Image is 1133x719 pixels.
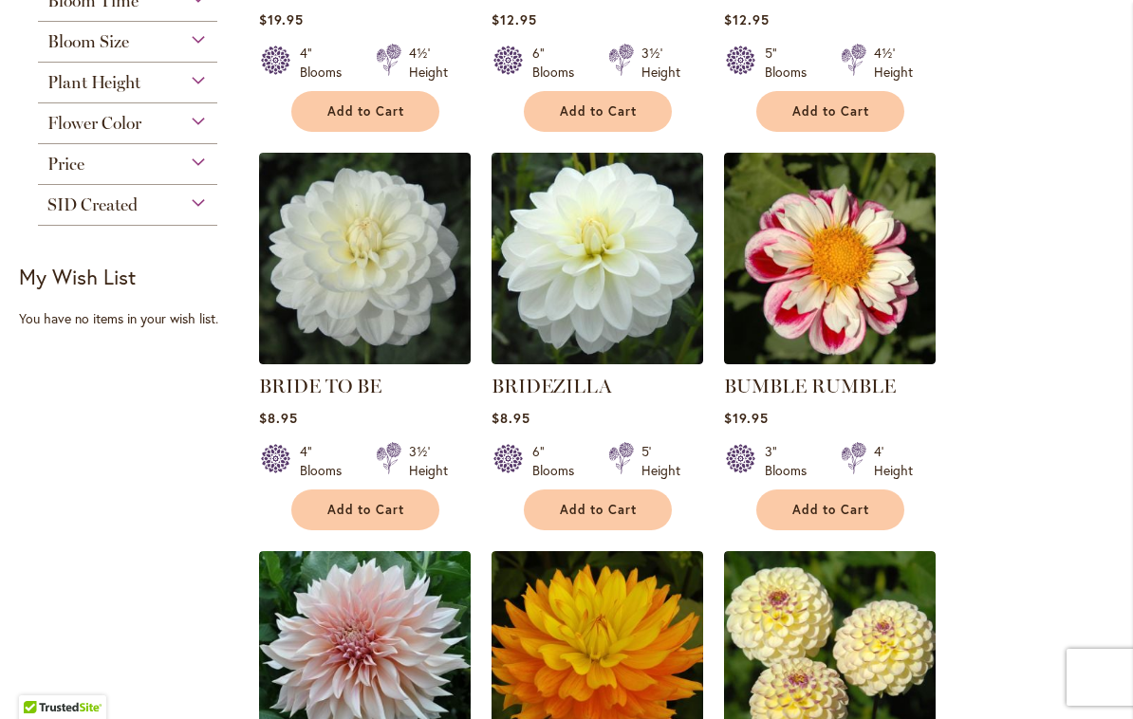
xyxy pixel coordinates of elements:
button: Add to Cart [291,489,439,530]
button: Add to Cart [756,91,904,132]
button: Add to Cart [524,489,672,530]
strong: My Wish List [19,263,136,290]
img: BRIDE TO BE [259,153,471,364]
div: 4½' Height [409,44,448,82]
span: Plant Height [47,72,140,93]
span: Add to Cart [327,502,405,518]
a: BUMBLE RUMBLE [724,375,896,397]
div: 3" Blooms [765,442,818,480]
span: Bloom Size [47,31,129,52]
button: Add to Cart [756,489,904,530]
span: Add to Cart [560,502,638,518]
div: 5" Blooms [765,44,818,82]
span: Add to Cart [792,502,870,518]
span: $8.95 [259,409,298,427]
a: BRIDE TO BE [259,350,471,368]
span: $19.95 [259,10,304,28]
span: $8.95 [492,409,530,427]
iframe: Launch Accessibility Center [14,652,67,705]
span: $19.95 [724,409,769,427]
span: SID Created [47,194,138,215]
span: Add to Cart [792,103,870,120]
div: 4" Blooms [300,442,353,480]
span: $12.95 [724,10,770,28]
img: BRIDEZILLA [492,153,703,364]
div: 6" Blooms [532,442,585,480]
img: BUMBLE RUMBLE [724,153,936,364]
a: BUMBLE RUMBLE [724,350,936,368]
div: 3½' Height [409,442,448,480]
span: Flower Color [47,113,141,134]
div: 4' Height [874,442,913,480]
div: 4" Blooms [300,44,353,82]
span: Price [47,154,84,175]
span: Add to Cart [560,103,638,120]
button: Add to Cart [291,91,439,132]
span: $12.95 [492,10,537,28]
div: You have no items in your wish list. [19,309,247,328]
span: Add to Cart [327,103,405,120]
a: BRIDEZILLA [492,350,703,368]
div: 3½' Height [641,44,680,82]
div: 5' Height [641,442,680,480]
a: BRIDEZILLA [492,375,612,397]
div: 4½' Height [874,44,913,82]
div: 6" Blooms [532,44,585,82]
a: BRIDE TO BE [259,375,381,397]
button: Add to Cart [524,91,672,132]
